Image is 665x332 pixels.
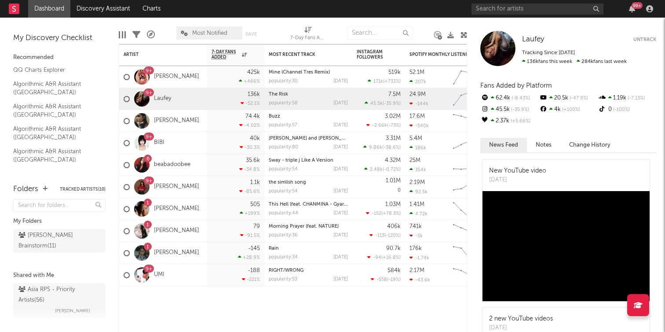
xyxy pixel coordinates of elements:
div: +466 % [239,78,260,84]
a: Laufey [154,95,171,103]
div: 45.5k [480,104,539,115]
svg: Chart title [449,220,489,242]
div: 406k [387,224,401,229]
div: 20.5k [539,92,597,104]
div: RIGHT/WRONG [269,268,348,273]
div: 74.4k [245,114,260,119]
span: +100 % [561,107,580,112]
div: 3.31M [386,136,401,141]
input: Search for artists [471,4,603,15]
div: [DATE] [333,211,348,216]
div: 7-Day Fans Added (7-Day Fans Added) [290,33,325,44]
svg: Chart title [449,66,489,88]
a: Algorithmic A&R Assistant ([GEOGRAPHIC_DATA]) [13,124,97,142]
a: RIGHT/WRONG [269,268,303,273]
div: -5k [409,233,423,239]
div: popularity: 54 [269,167,298,172]
div: 52.1M [409,70,424,75]
span: [PERSON_NAME] [55,306,90,316]
span: -152 [372,211,381,216]
div: 99 + [632,2,643,9]
input: Search for folders... [13,199,106,212]
div: Instagram Followers [357,49,387,60]
div: Asia RPS - Priority Artists ( 56 ) [18,284,98,306]
div: -4.02 % [239,122,260,128]
div: popularity: 58 [269,101,298,106]
div: 90.7k [386,246,401,251]
div: 17.6M [409,114,425,119]
a: The Risk [269,92,288,97]
div: New YouTube video [489,166,546,176]
div: ( ) [371,277,401,282]
svg: Chart title [449,176,489,198]
div: ( ) [366,122,401,128]
button: 99+ [629,5,635,12]
span: +733 % [384,79,399,84]
div: -34.8 % [239,166,260,172]
span: 9.86k [369,145,382,150]
a: [PERSON_NAME] and [PERSON_NAME] [269,136,357,141]
div: A&R Pipeline [147,22,155,48]
div: 519k [388,70,401,75]
div: 425k [247,70,260,75]
button: Untrack [633,35,656,44]
a: Mine (Channel Tres Remix) [269,70,330,75]
a: beabadoobee [154,161,190,169]
div: 92.5k [409,189,427,195]
a: Buzz [269,114,280,119]
div: popularity: 44 [269,211,298,216]
a: This Hell (feat. CHANMINA - Gyarupi Remix - Spotify Singles) [269,202,407,207]
div: 2.17M [409,268,424,273]
span: 136k fans this week [522,59,572,64]
div: [DATE] [333,79,348,84]
span: -35.9 % [510,107,529,112]
a: BIBI [154,139,164,147]
div: Rain [269,246,348,251]
button: Change History [560,138,619,152]
div: 3.02M [385,114,401,119]
div: 0 [357,176,401,198]
div: 62.4k [480,92,539,104]
div: ( ) [369,232,401,238]
div: popularity: 54 [269,189,298,194]
div: -52.1 % [241,100,260,106]
span: -73 % [388,123,399,128]
div: popularity: 57 [269,123,297,128]
a: Morning Prayer (feat. NATURE) [269,224,339,229]
a: [PERSON_NAME] [154,205,199,213]
div: 1.41M [409,202,424,207]
div: -43.6k [409,277,430,283]
a: Asia RPS - Priority Artists(56)[PERSON_NAME] [13,283,106,317]
div: 207k [409,79,426,85]
a: Sway - triple j Like A Version [269,158,333,163]
div: The Risk [269,92,348,97]
span: -7.13 % [626,96,645,101]
div: -540k [409,123,429,129]
div: 505 [250,202,260,207]
div: 354k [409,167,426,173]
div: ( ) [367,255,401,260]
div: 176k [409,246,422,251]
a: Algorithmic A&R Assistant ([GEOGRAPHIC_DATA]) [13,102,97,120]
div: Sway - triple j Like A Version [269,158,348,163]
div: Folders [13,184,38,195]
div: Artist [124,52,190,57]
div: -91.5 % [240,232,260,238]
span: -47.9 % [568,96,588,101]
div: ( ) [366,210,401,216]
a: Algorithmic A&R Assistant ([GEOGRAPHIC_DATA]) [13,79,97,97]
span: -19 % [388,277,399,282]
button: Tracked Artists(10) [60,187,106,192]
span: -94 [373,255,381,260]
span: -120 % [386,233,399,238]
div: 1.03M [385,202,401,207]
div: 2.37k [480,115,539,127]
div: This Hell (feat. CHANMINA - Gyarupi Remix - Spotify Singles) [269,202,348,207]
div: 35.6k [246,158,260,163]
div: +28.9 % [238,255,260,260]
div: 5.4M [409,136,422,141]
div: ( ) [363,144,401,150]
span: -35.9 % [384,101,399,106]
div: popularity: 34 [269,255,298,260]
a: Algorithmic A&R Assistant ([GEOGRAPHIC_DATA]) [13,147,97,165]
